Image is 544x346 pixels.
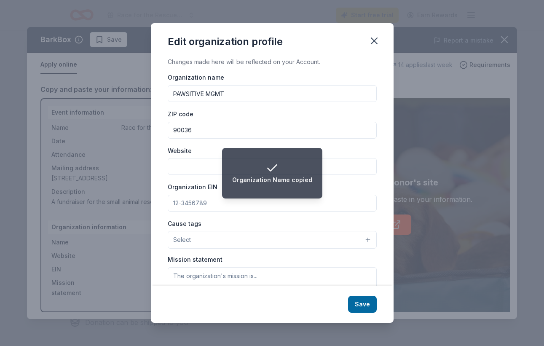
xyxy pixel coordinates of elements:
label: ZIP code [168,110,193,118]
div: Edit organization profile [168,35,283,48]
div: Changes made here will be reflected on your Account. [168,57,377,67]
span: Select [173,235,191,245]
input: 12345 (U.S. only) [168,122,377,139]
button: Select [168,231,377,249]
input: 12-3456789 [168,195,377,212]
div: Organization Name copied [232,175,312,185]
button: Save [348,296,377,313]
label: Organization EIN [168,183,217,191]
label: Website [168,147,192,155]
label: Mission statement [168,255,222,264]
label: Cause tags [168,220,201,228]
label: Organization name [168,73,224,82]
